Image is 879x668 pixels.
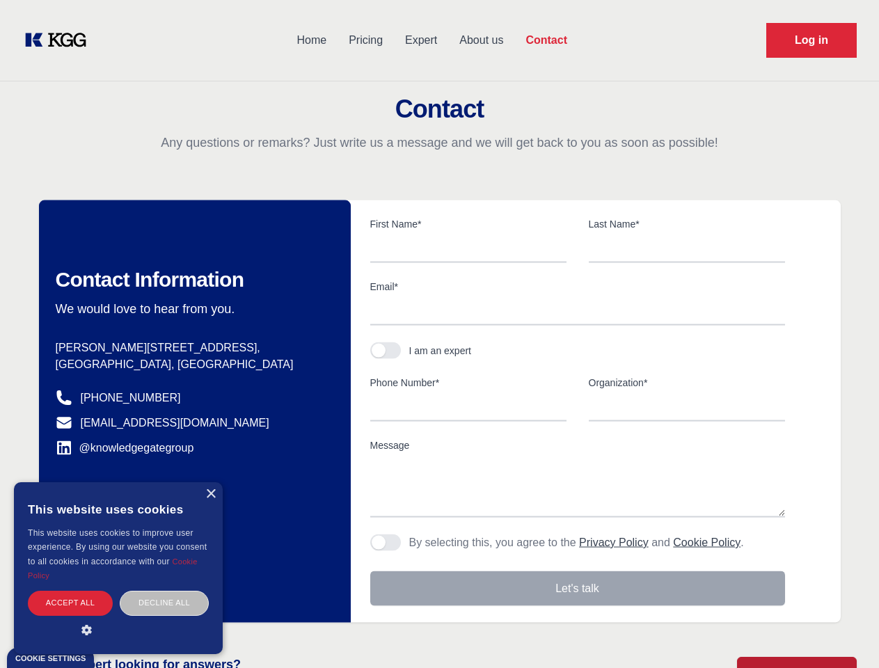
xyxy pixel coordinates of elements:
[28,557,198,580] a: Cookie Policy
[81,390,181,406] a: [PHONE_NUMBER]
[370,571,785,606] button: Let's talk
[579,536,649,548] a: Privacy Policy
[28,528,207,566] span: This website uses cookies to improve user experience. By using our website you consent to all coo...
[338,22,394,58] a: Pricing
[809,601,879,668] iframe: Chat Widget
[673,536,741,548] a: Cookie Policy
[409,534,744,551] p: By selecting this, you agree to the and .
[28,493,209,526] div: This website uses cookies
[589,217,785,231] label: Last Name*
[589,376,785,390] label: Organization*
[285,22,338,58] a: Home
[56,301,328,317] p: We would love to hear from you.
[205,489,216,500] div: Close
[15,655,86,662] div: Cookie settings
[120,591,209,615] div: Decline all
[370,438,785,452] label: Message
[17,134,862,151] p: Any questions or remarks? Just write us a message and we will get back to you as soon as possible!
[394,22,448,58] a: Expert
[81,415,269,431] a: [EMAIL_ADDRESS][DOMAIN_NAME]
[766,23,857,58] a: Request Demo
[56,440,194,456] a: @knowledgegategroup
[370,280,785,294] label: Email*
[370,217,567,231] label: First Name*
[56,340,328,356] p: [PERSON_NAME][STREET_ADDRESS],
[409,344,472,358] div: I am an expert
[514,22,578,58] a: Contact
[17,95,862,123] h2: Contact
[370,376,567,390] label: Phone Number*
[28,591,113,615] div: Accept all
[448,22,514,58] a: About us
[22,29,97,51] a: KOL Knowledge Platform: Talk to Key External Experts (KEE)
[56,356,328,373] p: [GEOGRAPHIC_DATA], [GEOGRAPHIC_DATA]
[56,267,328,292] h2: Contact Information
